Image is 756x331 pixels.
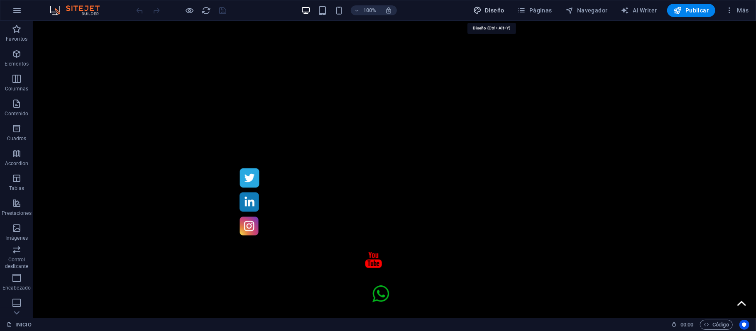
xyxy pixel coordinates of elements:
[7,320,32,330] a: Haz clic para cancelar la selección y doble clic para abrir páginas
[722,4,752,17] button: Más
[672,320,694,330] h6: Tiempo de la sesión
[686,321,687,328] span: :
[565,6,608,15] span: Navegador
[621,6,657,15] span: AI Writer
[6,36,27,42] p: Favoritos
[704,320,729,330] span: Código
[470,4,508,17] button: Diseño
[385,7,392,14] i: Al redimensionar, ajustar el nivel de zoom automáticamente para ajustarse al dispositivo elegido.
[473,6,504,15] span: Diseño
[680,320,693,330] span: 00 00
[518,6,552,15] span: Páginas
[562,4,611,17] button: Navegador
[48,5,110,15] img: Editor Logo
[2,285,31,291] p: Encabezado
[7,135,27,142] p: Cuadros
[351,5,380,15] button: 100%
[700,320,733,330] button: Código
[2,210,31,217] p: Prestaciones
[674,6,709,15] span: Publicar
[9,185,24,192] p: Tablas
[363,5,377,15] h6: 100%
[725,6,749,15] span: Más
[739,320,749,330] button: Usercentrics
[5,235,28,241] p: Imágenes
[202,6,211,15] i: Volver a cargar página
[201,5,211,15] button: reload
[618,4,661,17] button: AI Writer
[5,160,28,167] p: Accordion
[5,85,29,92] p: Columnas
[5,61,29,67] p: Elementos
[514,4,555,17] button: Páginas
[667,4,716,17] button: Publicar
[5,110,28,117] p: Contenido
